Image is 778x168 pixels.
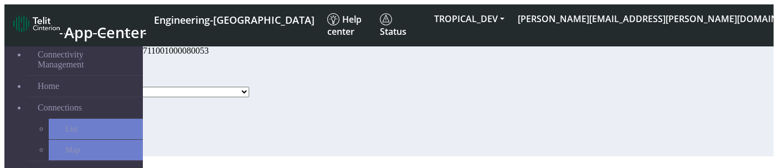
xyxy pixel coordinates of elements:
a: List [49,119,143,139]
a: App Center [13,12,145,39]
span: Engineering-[GEOGRAPHIC_DATA] [154,13,315,27]
span: App Center [64,22,146,43]
span: Map [65,145,80,155]
a: Map [49,140,143,160]
a: Help center [323,9,375,42]
img: knowledge.svg [327,13,339,25]
a: Status [375,9,427,42]
span: Connections [38,103,82,113]
a: Connectivity Management [27,44,143,75]
img: logo-telit-cinterion-gw-new.png [13,15,60,33]
a: Your current platform instance [153,9,314,29]
img: status.svg [380,13,392,25]
span: Help center [327,13,362,38]
a: Connections [27,97,143,118]
span: Status [380,13,406,38]
span: List [65,124,78,134]
a: Home [27,76,143,97]
button: TROPICAL_DEV [427,9,511,29]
